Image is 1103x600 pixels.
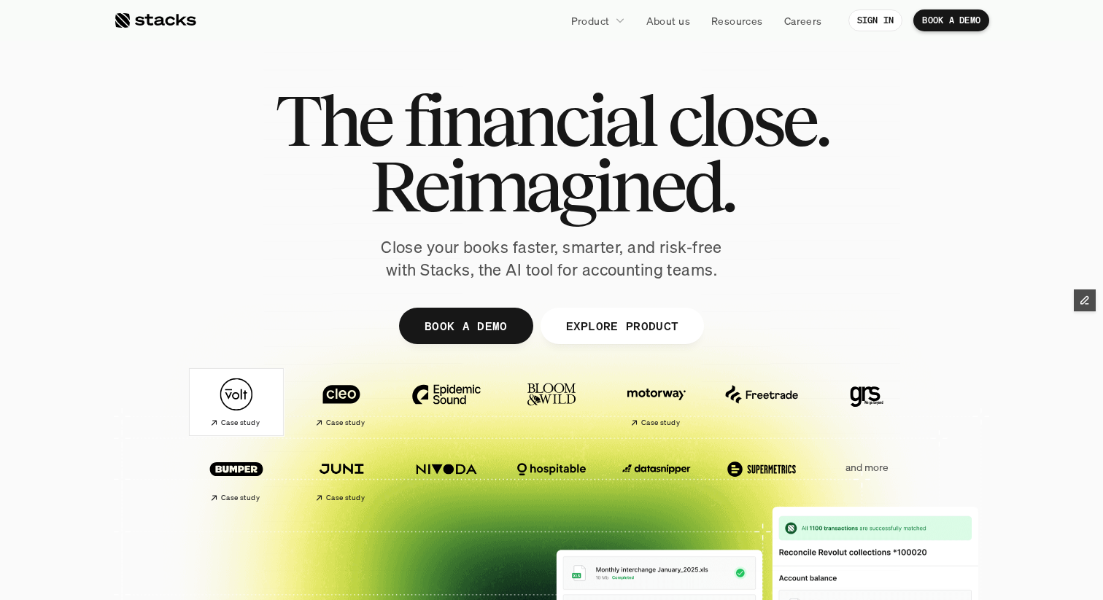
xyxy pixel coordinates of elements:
span: financial [403,87,655,153]
span: close. [667,87,828,153]
a: SIGN IN [848,9,903,31]
p: About us [646,13,690,28]
h2: Case study [641,418,680,427]
a: BOOK A DEMO [399,308,533,344]
a: Resources [703,7,772,34]
a: Case study [191,445,282,508]
p: EXPLORE PRODUCT [565,315,678,336]
button: Edit Framer Content [1074,289,1096,311]
p: BOOK A DEMO [425,315,508,336]
p: BOOK A DEMO [922,15,980,26]
p: Careers [784,13,822,28]
p: SIGN IN [857,15,894,26]
p: Close your books faster, smarter, and risk-free with Stacks, the AI tool for accounting teams. [369,236,734,281]
h2: Case study [326,494,365,502]
p: and more [821,461,912,474]
a: Case study [191,370,282,434]
a: BOOK A DEMO [913,9,989,31]
h2: Case study [221,418,260,427]
span: The [275,87,391,153]
a: Case study [296,445,387,508]
a: Case study [611,370,702,434]
h2: Case study [326,418,365,427]
a: Case study [296,370,387,434]
h2: Case study [221,494,260,502]
span: Reimagined. [370,153,734,219]
a: Careers [775,7,831,34]
a: Privacy Policy [172,338,236,348]
a: EXPLORE PRODUCT [540,308,704,344]
p: Product [571,13,610,28]
a: About us [638,7,699,34]
p: Resources [711,13,763,28]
